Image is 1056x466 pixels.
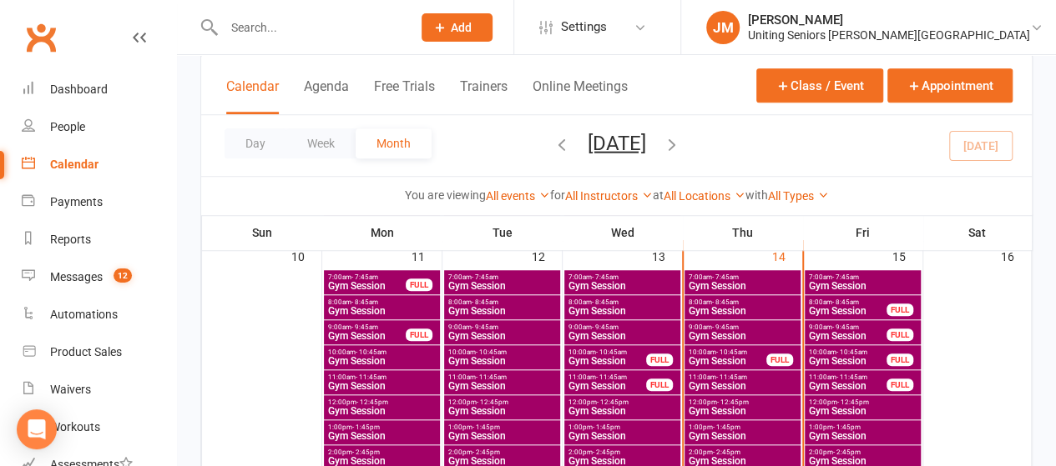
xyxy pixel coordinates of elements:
[304,78,349,114] button: Agenda
[22,71,176,108] a: Dashboard
[588,131,646,154] button: [DATE]
[451,21,472,34] span: Add
[688,331,797,341] span: Gym Session
[447,406,557,416] span: Gym Session
[202,215,322,250] th: Sun
[447,398,557,406] span: 12:00pm
[568,323,677,331] span: 9:00am
[712,298,739,306] span: - 8:45am
[327,423,437,431] span: 1:00pm
[664,189,745,203] a: All Locations
[652,242,682,269] div: 13
[447,331,557,341] span: Gym Session
[532,242,562,269] div: 12
[596,373,627,381] span: - 11:45am
[808,456,917,466] span: Gym Session
[22,146,176,183] a: Calendar
[447,448,557,456] span: 2:00pm
[447,281,557,291] span: Gym Session
[836,348,867,356] span: - 10:45am
[688,398,797,406] span: 12:00pm
[887,353,913,366] div: FULL
[568,298,677,306] span: 8:00am
[22,221,176,258] a: Reports
[114,268,132,283] span: 12
[688,306,797,316] span: Gym Session
[768,189,829,203] a: All Types
[327,273,407,281] span: 7:00am
[476,348,507,356] span: - 10:45am
[327,356,437,366] span: Gym Session
[447,431,557,441] span: Gym Session
[568,281,677,291] span: Gym Session
[688,456,797,466] span: Gym Session
[327,298,437,306] span: 8:00am
[832,298,859,306] span: - 8:45am
[688,381,797,391] span: Gym Session
[688,423,797,431] span: 1:00pm
[447,323,557,331] span: 9:00am
[447,373,557,381] span: 11:00am
[688,431,797,441] span: Gym Session
[22,296,176,333] a: Automations
[477,398,508,406] span: - 12:45pm
[20,17,62,58] a: Clubworx
[447,381,557,391] span: Gym Session
[22,183,176,221] a: Payments
[472,298,498,306] span: - 8:45am
[486,189,550,203] a: All events
[327,348,437,356] span: 10:00am
[808,431,917,441] span: Gym Session
[808,273,917,281] span: 7:00am
[568,331,677,341] span: Gym Session
[833,423,861,431] span: - 1:45pm
[568,273,677,281] span: 7:00am
[923,215,1032,250] th: Sat
[713,423,740,431] span: - 1:45pm
[351,323,378,331] span: - 9:45am
[561,8,607,46] span: Settings
[351,273,378,281] span: - 7:45am
[374,78,435,114] button: Free Trials
[716,348,747,356] span: - 10:45am
[892,242,922,269] div: 15
[808,356,887,366] span: Gym Session
[713,448,740,456] span: - 2:45pm
[356,373,387,381] span: - 11:45am
[50,233,91,246] div: Reports
[219,16,400,39] input: Search...
[596,348,627,356] span: - 10:45am
[808,448,917,456] span: 2:00pm
[447,356,557,366] span: Gym Session
[356,398,388,406] span: - 12:45pm
[772,242,802,269] div: 14
[706,11,740,44] div: JM
[712,323,739,331] span: - 9:45am
[356,128,432,158] button: Month
[748,28,1030,43] div: Uniting Seniors [PERSON_NAME][GEOGRAPHIC_DATA]
[50,158,99,171] div: Calendar
[447,306,557,316] span: Gym Session
[50,120,85,133] div: People
[808,373,887,381] span: 11:00am
[808,398,917,406] span: 12:00pm
[286,128,356,158] button: Week
[712,273,739,281] span: - 7:45am
[22,408,176,446] a: Workouts
[412,242,442,269] div: 11
[568,423,677,431] span: 1:00pm
[808,331,887,341] span: Gym Session
[683,215,803,250] th: Thu
[50,270,103,283] div: Messages
[836,373,867,381] span: - 11:45am
[568,406,677,416] span: Gym Session
[832,323,859,331] span: - 9:45am
[808,298,887,306] span: 8:00am
[688,323,797,331] span: 9:00am
[568,431,677,441] span: Gym Session
[327,323,407,331] span: 9:00am
[808,281,917,291] span: Gym Session
[688,348,767,356] span: 10:00am
[322,215,442,250] th: Mon
[327,306,437,316] span: Gym Session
